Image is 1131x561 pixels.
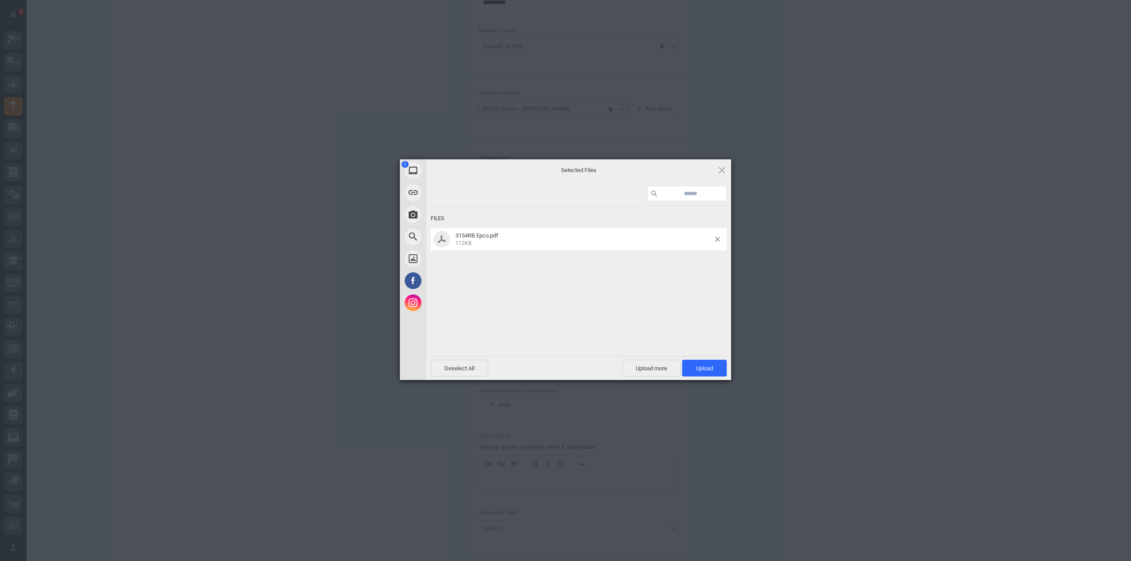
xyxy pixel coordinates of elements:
span: Click here or hit ESC to close picker [717,165,727,175]
span: Upload [682,360,727,377]
div: Instagram [400,292,506,314]
div: My Device [400,159,506,181]
span: 112KB [455,240,471,246]
div: Unsplash [400,248,506,270]
div: Web Search [400,226,506,248]
div: Take Photo [400,203,506,226]
span: Upload [696,365,713,372]
span: Upload more [622,360,681,377]
span: 1 [402,161,409,168]
span: 3154RB Epco.pdf [453,232,715,247]
span: Selected Files [490,166,667,174]
span: 3154RB Epco.pdf [455,232,498,239]
span: Deselect All [431,360,488,377]
div: Files [431,211,727,227]
div: Link (URL) [400,181,506,203]
div: Facebook [400,270,506,292]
